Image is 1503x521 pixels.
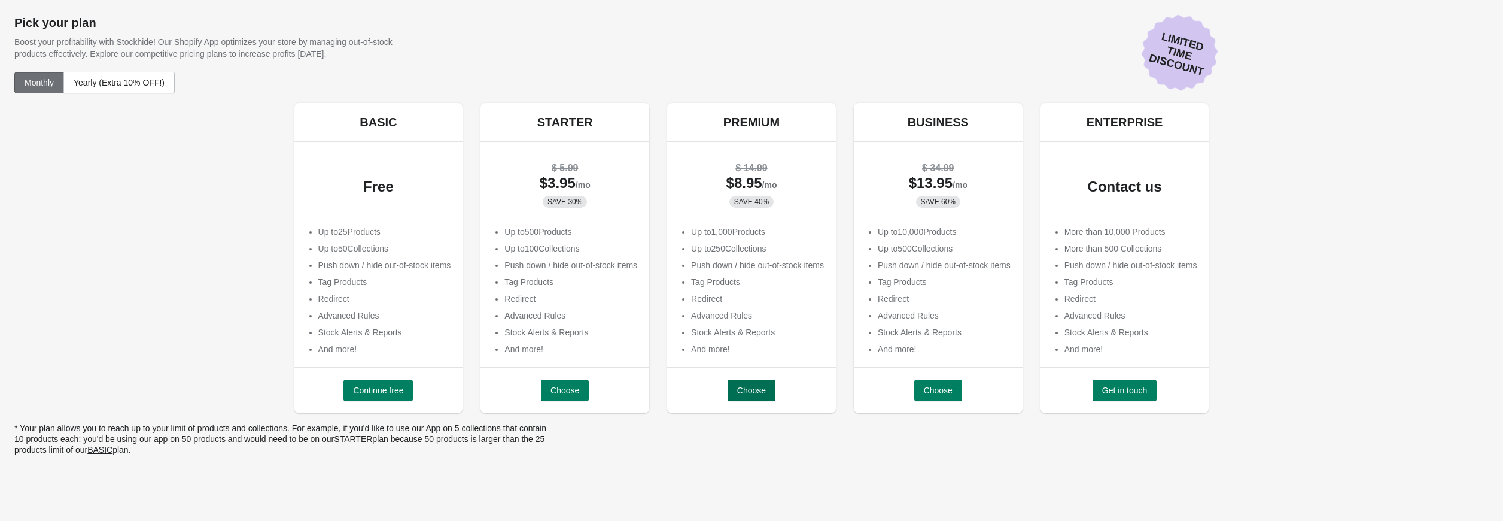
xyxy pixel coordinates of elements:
li: Redirect [1064,293,1197,305]
span: /mo [762,180,777,190]
li: Push down / hide out-of-stock items [691,259,824,271]
div: $ 13.95 [866,177,1011,191]
li: Redirect [878,293,1011,305]
span: Monthly [25,78,54,87]
p: Up to 250 Collections [691,243,824,255]
li: Tag Products [318,276,451,288]
h5: PREMIUM [723,115,780,129]
li: And more! [318,343,451,355]
li: Push down / hide out-of-stock items [504,259,637,271]
p: Up to 50 Collections [318,243,451,255]
p: * Your plan allows you to reach up to your limit of products and collections. For example, if you... [14,423,553,455]
li: And more! [691,343,824,355]
p: More than 10,000 Products [1064,226,1197,238]
button: Continue free [343,380,413,401]
span: Choose [550,386,579,395]
li: Advanced Rules [1064,310,1197,322]
div: $ 3.95 [492,177,637,191]
li: Tag Products [1064,276,1197,288]
p: Boost your profitability with Stockhide! Our Shopify App optimizes your store by managing out-of-... [14,36,425,60]
li: Redirect [691,293,824,305]
span: Choose [924,386,953,395]
li: Tag Products [878,276,1011,288]
div: Free [306,181,451,193]
div: $ 34.99 [866,162,1011,174]
li: Stock Alerts & Reports [504,326,637,338]
button: Choose [728,380,775,401]
li: Redirect [318,293,451,305]
ins: STARTER [334,434,372,444]
h5: BUSINESS [908,115,969,129]
li: Stock Alerts & Reports [318,326,451,338]
div: LIMITED TIME DISCOUNT [1133,7,1227,100]
button: Get in touch [1093,380,1157,401]
li: Stock Alerts & Reports [1064,326,1197,338]
li: Push down / hide out-of-stock items [318,259,451,271]
li: And more! [504,343,637,355]
li: Advanced Rules [318,310,451,322]
h5: ENTERPRISE [1087,115,1163,129]
p: Up to 500 Collections [878,243,1011,255]
span: SAVE 40% [734,197,769,207]
li: And more! [878,343,1011,355]
div: $ 8.95 [679,177,824,191]
li: Tag Products [691,276,824,288]
div: $ 14.99 [679,162,824,174]
p: Up to 1,000 Products [691,226,824,238]
button: Choose [541,380,589,401]
span: Yearly (Extra 10% OFF!) [74,78,165,87]
p: Up to 10,000 Products [878,226,1011,238]
span: Choose [737,386,766,395]
ins: BASIC [87,445,112,455]
span: SAVE 60% [921,197,956,207]
h5: BASIC [360,115,397,129]
div: $ 5.99 [492,162,637,174]
li: Redirect [504,293,637,305]
li: Advanced Rules [691,310,824,322]
h1: Pick your plan [14,16,1489,30]
span: Get in touch [1102,386,1148,395]
li: Push down / hide out-of-stock items [1064,259,1197,271]
p: Up to 100 Collections [504,243,637,255]
span: /mo [953,180,967,190]
h5: STARTER [537,115,593,129]
span: SAVE 30% [547,197,582,207]
li: Stock Alerts & Reports [878,326,1011,338]
div: Contact us [1052,181,1197,193]
p: More than 500 Collections [1064,243,1197,255]
span: /mo [576,180,591,190]
li: Tag Products [504,276,637,288]
li: And more! [1064,343,1197,355]
p: Up to 500 Products [504,226,637,238]
button: Monthly [14,72,64,93]
li: Stock Alerts & Reports [691,326,824,338]
span: Continue free [353,386,403,395]
button: Yearly (Extra 10% OFF!) [63,72,175,93]
p: Up to 25 Products [318,226,451,238]
li: Push down / hide out-of-stock items [878,259,1011,271]
li: Advanced Rules [504,310,637,322]
button: Choose [914,380,962,401]
li: Advanced Rules [878,310,1011,322]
